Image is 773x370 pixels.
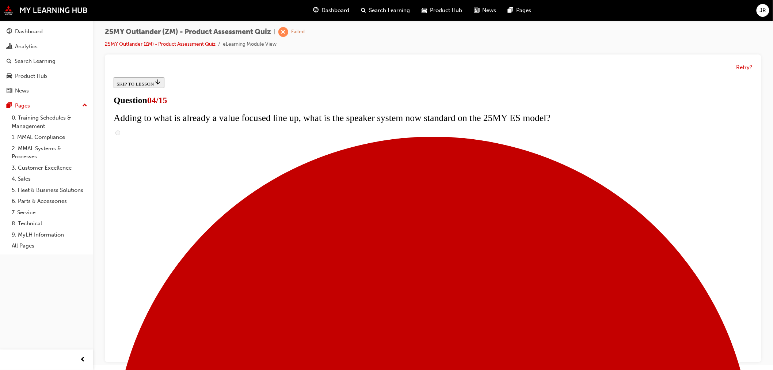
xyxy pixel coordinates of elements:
span: search-icon [7,58,12,65]
span: | [274,28,275,36]
a: 5. Fleet & Business Solutions [9,185,90,196]
a: 2. MMAL Systems & Processes [9,143,90,162]
div: News [15,87,29,95]
span: learningRecordVerb_FAIL-icon [278,27,288,37]
button: Pages [3,99,90,113]
span: news-icon [7,88,12,94]
span: pages-icon [7,103,12,109]
span: Search Learning [369,6,410,15]
div: Pages [15,102,30,110]
a: 1. MMAL Compliance [9,132,90,143]
a: Dashboard [3,25,90,38]
span: pages-icon [508,6,513,15]
a: 0. Training Schedules & Management [9,112,90,132]
span: guage-icon [7,29,12,35]
button: DashboardAnalyticsSearch LearningProduct HubNews [3,23,90,99]
button: JR [757,4,769,17]
span: search-icon [361,6,366,15]
span: Product Hub [430,6,462,15]
a: 4. Sales [9,173,90,185]
a: 9. MyLH Information [9,229,90,241]
div: Failed [291,29,305,35]
div: Search Learning [15,57,56,65]
a: All Pages [9,240,90,252]
a: Product Hub [3,69,90,83]
a: Search Learning [3,54,90,68]
div: Analytics [15,42,38,51]
span: car-icon [422,6,427,15]
img: mmal [4,5,88,15]
a: 6. Parts & Accessories [9,196,90,207]
a: news-iconNews [468,3,502,18]
span: prev-icon [80,355,86,365]
div: Dashboard [15,27,43,36]
a: 25MY Outlander (ZM) - Product Assessment Quiz [105,41,216,47]
a: search-iconSearch Learning [355,3,416,18]
div: Product Hub [15,72,47,80]
a: Analytics [3,40,90,53]
a: guage-iconDashboard [307,3,355,18]
a: 8. Technical [9,218,90,229]
span: News [482,6,496,15]
span: Pages [516,6,531,15]
li: eLearning Module View [223,40,277,49]
a: pages-iconPages [502,3,537,18]
span: car-icon [7,73,12,80]
span: up-icon [82,101,87,110]
span: Dashboard [321,6,349,15]
span: JR [760,6,766,15]
span: 25MY Outlander (ZM) - Product Assessment Quiz [105,28,271,36]
span: chart-icon [7,44,12,50]
span: guage-icon [313,6,319,15]
button: Retry? [736,63,753,72]
a: News [3,84,90,98]
a: 3. Customer Excellence [9,162,90,174]
a: 7. Service [9,207,90,218]
a: car-iconProduct Hub [416,3,468,18]
span: news-icon [474,6,479,15]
